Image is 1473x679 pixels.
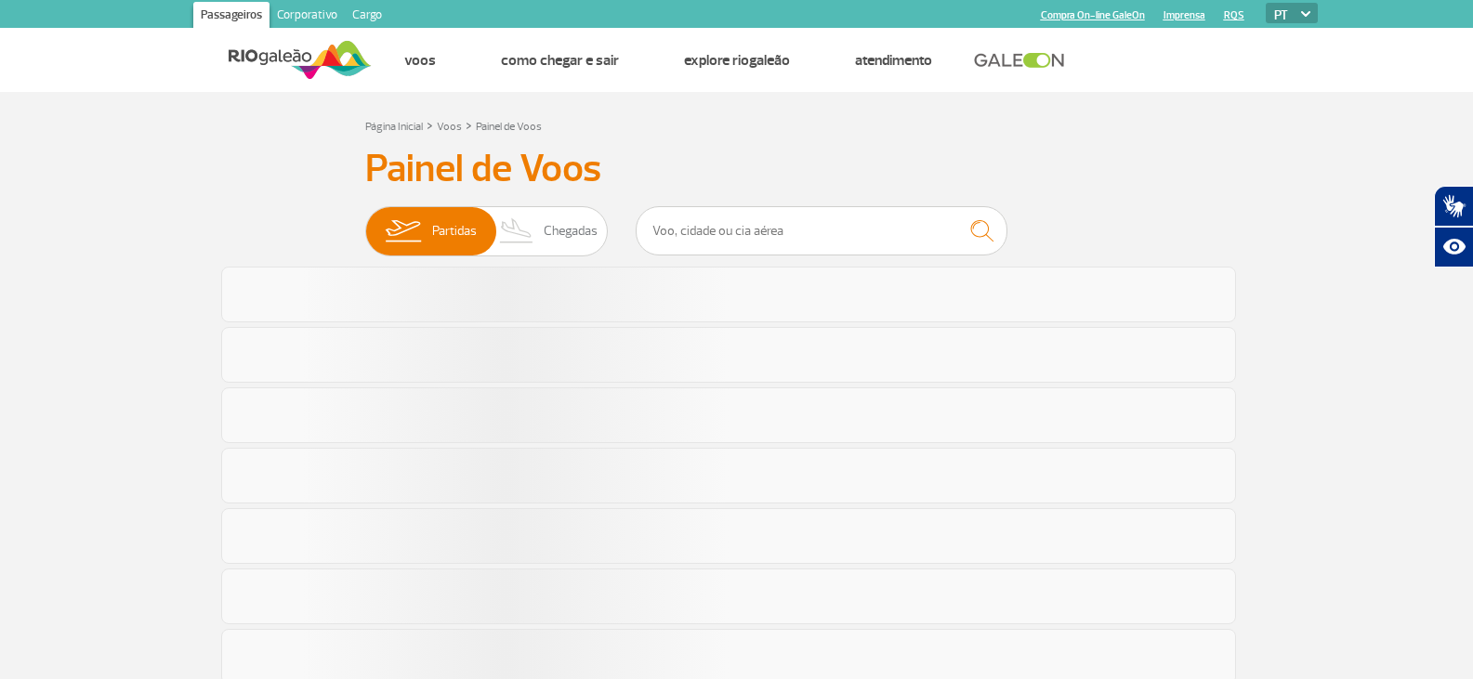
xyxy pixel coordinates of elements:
[1224,9,1244,21] a: RQS
[437,120,462,134] a: Voos
[432,207,477,255] span: Partidas
[1434,227,1473,268] button: Abrir recursos assistivos.
[466,114,472,136] a: >
[684,51,790,70] a: Explore RIOgaleão
[270,2,345,32] a: Corporativo
[544,207,598,255] span: Chegadas
[365,120,423,134] a: Página Inicial
[636,206,1007,255] input: Voo, cidade ou cia aérea
[476,120,542,134] a: Painel de Voos
[1164,9,1205,21] a: Imprensa
[365,146,1109,192] h3: Painel de Voos
[374,207,432,255] img: slider-embarque
[193,2,270,32] a: Passageiros
[855,51,932,70] a: Atendimento
[345,2,389,32] a: Cargo
[1434,186,1473,227] button: Abrir tradutor de língua de sinais.
[1041,9,1145,21] a: Compra On-line GaleOn
[404,51,436,70] a: Voos
[490,207,545,255] img: slider-desembarque
[427,114,433,136] a: >
[501,51,619,70] a: Como chegar e sair
[1434,186,1473,268] div: Plugin de acessibilidade da Hand Talk.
